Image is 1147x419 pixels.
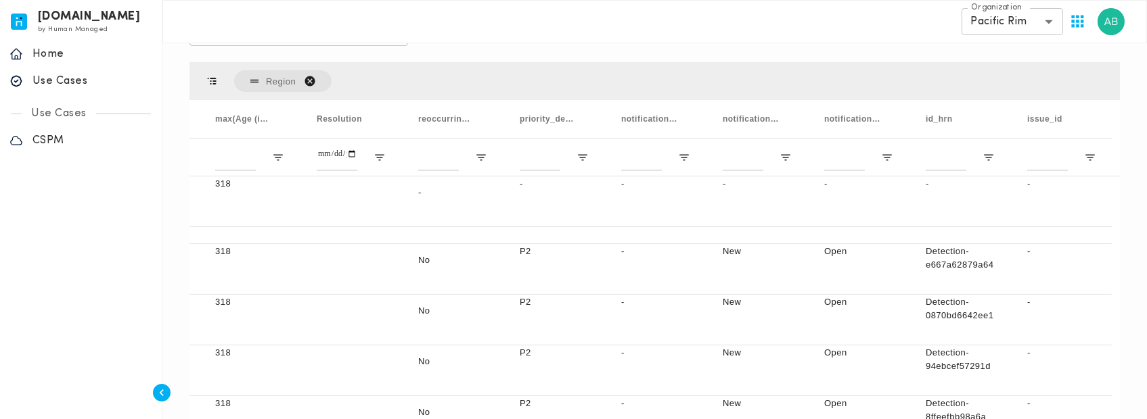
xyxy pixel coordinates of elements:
[621,144,662,171] input: notification__external_reference__id Filter Input
[215,346,284,360] p: 318
[520,346,589,360] p: P2
[926,144,966,171] input: id_hrn Filter Input
[11,14,27,30] img: invicta.io
[621,177,690,191] p: -
[215,245,284,258] p: 318
[32,74,152,88] p: Use Cases
[1027,177,1096,191] p: -
[983,151,995,164] button: Open Filter Menu
[520,295,589,309] p: P2
[475,151,487,164] button: Open Filter Menu
[374,151,386,164] button: Open Filter Menu
[577,151,589,164] button: Open Filter Menu
[723,144,763,171] input: notification__external_reference__stage Filter Input
[266,76,296,87] span: Region
[1098,8,1125,35] img: Akhtar Bhat
[824,144,865,171] input: notification__external_reference__status Filter Input
[215,295,284,309] p: 318
[926,114,953,124] span: id_hrn
[824,346,893,360] p: Open
[402,345,503,395] div: No
[1092,3,1130,41] button: User
[824,245,893,258] p: Open
[402,244,503,294] div: No
[215,177,284,191] p: 318
[520,245,589,258] p: P2
[418,114,475,124] span: reoccurring_violation
[418,144,459,171] input: reoccurring_violation Filter Input
[780,151,792,164] button: Open Filter Menu
[22,107,96,120] p: Use Cases
[234,70,332,92] div: Row Groups
[824,295,893,309] p: Open
[272,151,284,164] button: Open Filter Menu
[926,245,995,272] p: Detection-e667a62879a64
[317,114,362,124] span: Resolution
[1027,346,1096,360] p: -
[38,26,108,33] span: by Human Managed
[824,177,893,191] p: -
[881,151,893,164] button: Open Filter Menu
[1027,114,1062,124] span: issue_id
[215,144,256,171] input: max(Age (in days)) Filter Input
[621,114,678,124] span: notification__external_reference__id
[1027,397,1096,410] p: -
[723,346,792,360] p: New
[215,114,272,124] span: max(Age (in days))
[621,245,690,258] p: -
[824,397,893,410] p: Open
[723,177,792,191] p: -
[32,134,152,147] p: CSPM
[962,8,1063,35] div: Pacific Rim
[38,12,141,22] h6: [DOMAIN_NAME]
[926,295,995,322] p: Detection-0870bd6642ee1
[1027,245,1096,258] p: -
[520,177,589,191] p: -
[723,245,792,258] p: New
[723,397,792,410] p: New
[824,114,881,124] span: notification__external_reference__status
[621,346,690,360] p: -
[520,397,589,410] p: P2
[678,151,690,164] button: Open Filter Menu
[723,114,780,124] span: notification__external_reference__stage
[723,295,792,309] p: New
[402,176,503,226] div: -
[402,295,503,345] div: No
[520,114,577,124] span: priority_description
[1027,295,1096,309] p: -
[1027,144,1068,171] input: issue_id Filter Input
[1084,151,1096,164] button: Open Filter Menu
[621,397,690,410] p: -
[926,177,995,191] p: -
[317,144,357,171] input: Resolution Filter Input
[32,47,152,61] p: Home
[621,295,690,309] p: -
[926,346,995,373] p: Detection-94ebcef57291d
[971,2,1022,14] label: Organization
[234,70,332,92] span: Region. Press ENTER to sort. Press DELETE to remove
[215,397,284,410] p: 318
[520,144,560,171] input: priority_description Filter Input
